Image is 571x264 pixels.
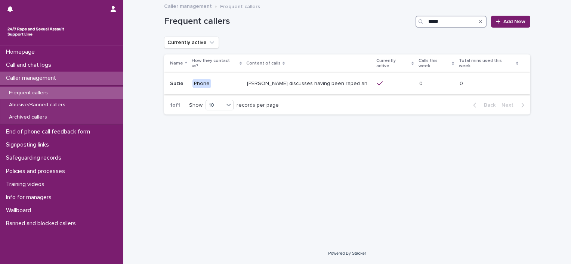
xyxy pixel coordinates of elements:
[3,207,37,214] p: Wallboard
[164,37,219,48] button: Currently active
[3,102,71,108] p: Abusive/Banned callers
[3,181,50,188] p: Training videos
[328,251,366,255] a: Powered By Stacker
[170,79,185,87] p: Suzie
[3,90,54,96] p: Frequent callers
[419,79,424,87] p: 0
[170,59,183,67] p: Name
[3,62,57,69] p: Call and chat logs
[501,103,518,108] span: Next
[499,102,530,109] button: Next
[3,75,62,82] p: Caller management
[164,16,413,27] h1: Frequent callers
[419,57,450,70] p: Calls this week
[491,16,530,28] a: Add New
[164,96,186,114] p: 1 of 1
[192,57,237,70] p: How they contact us?
[192,79,211,88] div: Phone
[416,16,487,28] input: Search
[3,48,41,56] p: Homepage
[467,102,499,109] button: Back
[206,101,224,109] div: 10
[3,141,55,148] p: Signposting links
[189,102,203,109] p: Show
[164,1,212,10] a: Caller management
[246,59,281,67] p: Content of calls
[6,24,66,39] img: rhQMoQhaT3yELyF149Cw
[3,114,53,120] p: Archived callers
[459,57,514,70] p: Total mins used this week
[220,2,260,10] p: Frequent callers
[247,79,373,87] p: Suzie discusses having been raped and sexually assaulted twice by a man who she was caring for. T...
[460,79,464,87] p: 0
[479,103,496,108] span: Back
[237,102,279,109] p: records per page
[3,220,82,227] p: Banned and blocked callers
[3,194,58,201] p: Info for managers
[3,168,71,175] p: Policies and processes
[164,73,530,94] tr: SuzieSuzie Phone[PERSON_NAME] discusses having been raped and sexually assaulted twice by a man w...
[376,57,410,70] p: Currently active
[3,154,67,161] p: Safeguarding records
[3,128,96,135] p: End of phone call feedback form
[503,19,525,24] span: Add New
